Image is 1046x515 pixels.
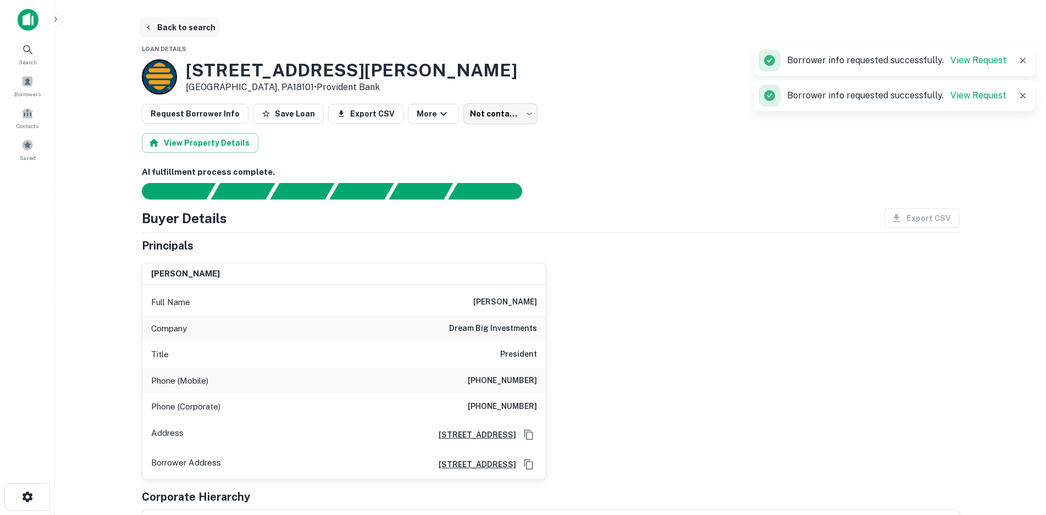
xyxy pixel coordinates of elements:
a: [STREET_ADDRESS] [430,429,516,441]
p: Borrower info requested successfully. [787,89,1006,102]
div: Not contacted [463,103,538,124]
div: AI fulfillment process complete. [449,183,535,200]
div: Sending borrower request to AI... [129,183,211,200]
h6: [PHONE_NUMBER] [468,400,537,413]
a: Borrowers [3,71,52,101]
span: Search [19,58,37,67]
button: Back to search [140,18,220,37]
p: [GEOGRAPHIC_DATA], PA18101 • [186,81,517,94]
p: Title [151,348,169,361]
h6: [PERSON_NAME] [473,296,537,309]
button: Save Loan [253,104,324,124]
p: Phone (Corporate) [151,400,220,413]
a: Search [3,39,52,69]
button: Copy Address [521,427,537,443]
iframe: Chat Widget [991,427,1046,480]
h5: Corporate Hierarchy [142,489,250,505]
h6: AI fulfillment process complete. [142,166,960,179]
button: View Property Details [142,133,258,153]
span: Loan Details [142,46,186,52]
p: Borrower info requested successfully. [787,54,1006,67]
button: More [408,104,459,124]
span: Borrowers [14,90,41,98]
h6: President [500,348,537,361]
button: Export CSV [328,104,403,124]
p: Address [151,427,184,443]
h6: dream big investments [449,322,537,335]
a: View Request [950,90,1006,101]
h4: Buyer Details [142,208,227,228]
span: Contacts [16,121,38,130]
h3: [STREET_ADDRESS][PERSON_NAME] [186,60,517,81]
h6: [PHONE_NUMBER] [468,374,537,387]
p: Phone (Mobile) [151,374,208,387]
p: Company [151,322,187,335]
a: View Request [950,55,1006,65]
button: Copy Address [521,456,537,473]
p: Borrower Address [151,456,221,473]
h5: Principals [142,237,193,254]
p: Full Name [151,296,190,309]
a: Contacts [3,103,52,132]
div: Principals found, AI now looking for contact information... [329,183,394,200]
div: Principals found, still searching for contact information. This may take time... [389,183,453,200]
div: Documents found, AI parsing details... [270,183,334,200]
a: Provident Bank [317,82,380,92]
div: Your request is received and processing... [211,183,275,200]
a: Saved [3,135,52,164]
img: capitalize-icon.png [18,9,38,31]
button: Request Borrower Info [142,104,248,124]
a: [STREET_ADDRESS] [430,458,516,470]
h6: [PERSON_NAME] [151,268,220,280]
span: Saved [20,153,36,162]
